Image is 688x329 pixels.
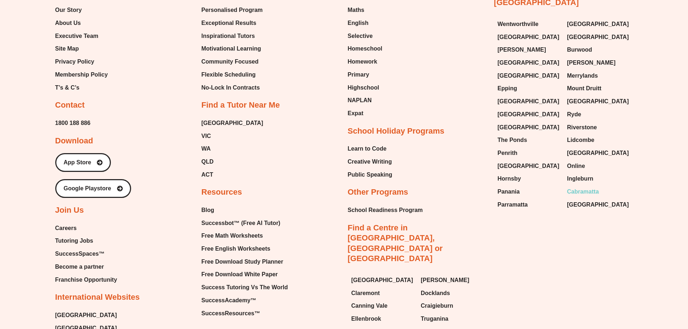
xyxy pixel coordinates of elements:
[348,143,393,154] a: Learn to Code
[567,148,629,159] span: [GEOGRAPHIC_DATA]
[498,173,521,184] span: Hornsby
[498,122,560,133] a: [GEOGRAPHIC_DATA]
[55,5,108,16] a: Our Story
[567,44,629,55] a: Burwood
[348,69,382,80] a: Primary
[498,83,560,94] a: Epping
[202,205,288,216] a: Blog
[55,179,131,198] a: Google Playstore
[55,31,108,42] a: Executive Team
[202,69,256,80] span: Flexible Scheduling
[55,118,91,129] a: 1800 188 886
[498,70,559,81] span: [GEOGRAPHIC_DATA]
[202,230,263,241] span: Free Math Worksheets
[567,135,594,146] span: Lidcombe
[202,69,263,80] a: Flexible Scheduling
[567,186,599,197] span: Cabramatta
[55,248,105,259] span: SuccessSpaces™
[202,100,280,111] h2: Find a Tutor Near Me
[348,126,445,137] h2: School Holiday Programs
[55,310,117,321] span: [GEOGRAPHIC_DATA]
[348,156,393,167] a: Creative Writing
[202,18,256,29] span: Exceptional Results
[348,18,369,29] span: English
[567,32,629,43] span: [GEOGRAPHIC_DATA]
[202,156,263,167] a: QLD
[55,82,79,93] span: T’s & C’s
[202,218,288,229] a: Successbot™ (Free AI Tutor)
[202,5,263,16] a: Personalised Program
[55,261,117,272] a: Become a partner
[55,100,85,111] h2: Contact
[202,243,288,254] a: Free English Worksheets
[498,148,560,159] a: Penrith
[498,19,560,30] a: Wentworthville
[567,83,629,94] a: Mount Druitt
[55,69,108,80] a: Membership Policy
[498,135,527,146] span: The Ponds
[567,19,629,30] a: [GEOGRAPHIC_DATA]
[55,153,111,172] a: App Store
[421,313,448,324] span: Truganina
[202,143,211,154] span: WA
[567,109,629,120] a: Ryde
[55,43,108,54] a: Site Map
[498,173,560,184] a: Hornsby
[55,235,117,246] a: Tutoring Jobs
[202,31,255,42] span: Inspirational Tutors
[55,18,81,29] span: About Us
[421,313,483,324] a: Truganina
[498,186,520,197] span: Panania
[498,186,560,197] a: Panania
[348,82,379,93] span: Highschool
[202,187,242,198] h2: Resources
[351,288,380,299] span: Claremont
[55,248,117,259] a: SuccessSpaces™
[498,148,518,159] span: Penrith
[498,32,559,43] span: [GEOGRAPHIC_DATA]
[567,161,585,172] span: Online
[351,300,388,311] span: Canning Vale
[202,143,263,154] a: WA
[498,57,559,68] span: [GEOGRAPHIC_DATA]
[348,31,373,42] span: Selective
[567,122,597,133] span: Riverstone
[348,31,382,42] a: Selective
[202,169,263,180] a: ACT
[348,56,382,67] a: Homework
[348,43,382,54] span: Homeschool
[567,173,593,184] span: Ingleburn
[567,70,598,81] span: Merrylands
[202,131,211,142] span: VIC
[202,18,263,29] a: Exceptional Results
[498,44,560,55] a: [PERSON_NAME]
[55,205,84,216] h2: Join Us
[348,205,423,216] span: School Readiness Program
[202,56,259,67] span: Community Focused
[498,161,560,172] a: [GEOGRAPHIC_DATA]
[202,131,263,142] a: VIC
[55,235,93,246] span: Tutoring Jobs
[202,256,288,267] a: Free Download Study Planner
[202,43,263,54] a: Motivational Learning
[202,169,213,180] span: ACT
[498,135,560,146] a: The Ponds
[348,82,382,93] a: Highschool
[567,186,629,197] a: Cabramatta
[567,135,629,146] a: Lidcombe
[202,118,263,129] a: [GEOGRAPHIC_DATA]
[202,269,288,280] a: Free Download White Paper
[567,57,629,68] a: [PERSON_NAME]
[202,43,261,54] span: Motivational Learning
[567,173,629,184] a: Ingleburn
[567,83,601,94] span: Mount Druitt
[202,31,263,42] a: Inspirational Tutors
[202,218,281,229] span: Successbot™ (Free AI Tutor)
[202,295,288,306] a: SuccessAcademy™
[348,18,382,29] a: English
[498,57,560,68] a: [GEOGRAPHIC_DATA]
[55,274,117,285] a: Franchise Opportunity
[498,109,559,120] span: [GEOGRAPHIC_DATA]
[202,230,288,241] a: Free Math Worksheets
